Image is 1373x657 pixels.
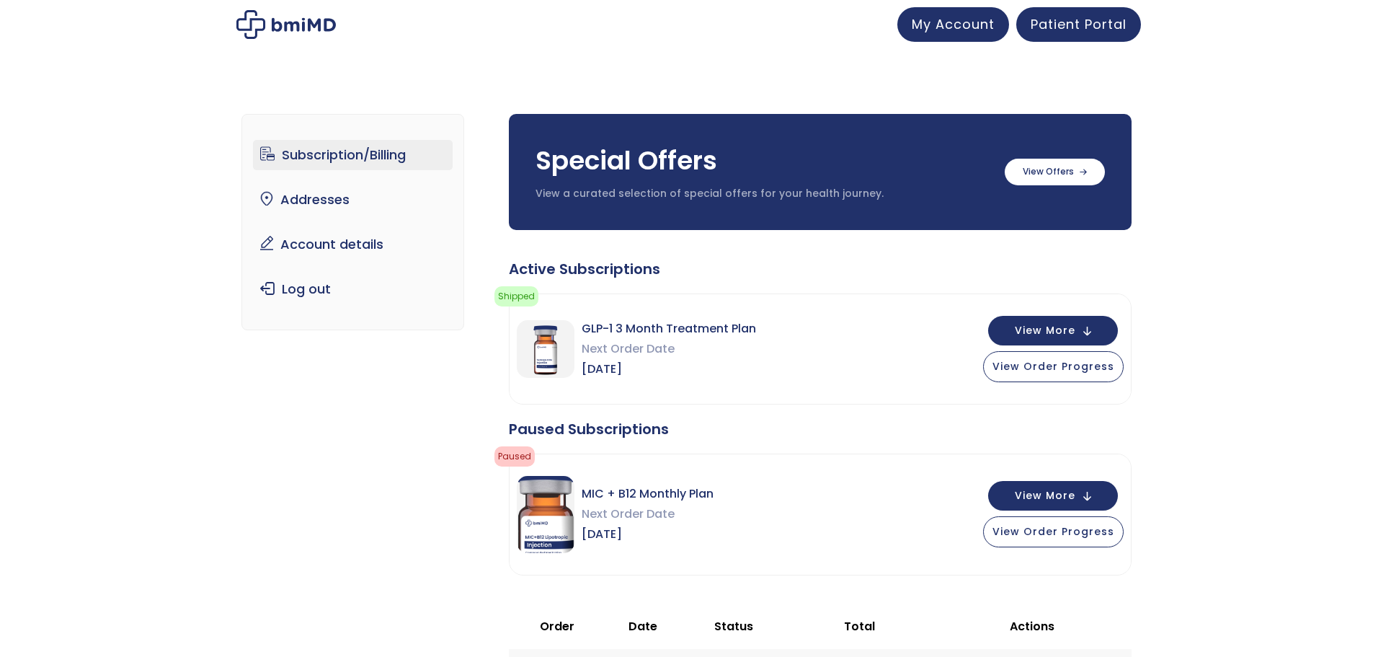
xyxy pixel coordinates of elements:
[536,187,990,201] p: View a curated selection of special offers for your health journey.
[988,316,1118,345] button: View More
[253,140,453,170] a: Subscription/Billing
[582,319,756,339] span: GLP-1 3 Month Treatment Plan
[241,114,464,330] nav: Account pages
[1015,491,1075,501] span: View More
[1015,326,1075,335] span: View More
[509,419,1132,439] div: Paused Subscriptions
[1016,7,1141,42] a: Patient Portal
[494,446,535,467] span: Paused
[897,7,1009,42] a: My Account
[253,185,453,215] a: Addresses
[912,15,995,33] span: My Account
[1031,15,1127,33] span: Patient Portal
[844,618,875,635] span: Total
[1010,618,1054,635] span: Actions
[992,524,1114,539] span: View Order Progress
[628,618,657,635] span: Date
[582,339,756,359] span: Next Order Date
[714,618,753,635] span: Status
[983,516,1124,547] button: View Order Progress
[988,481,1118,511] button: View More
[992,359,1114,374] span: View Order Progress
[253,229,453,260] a: Account details
[582,524,714,544] span: [DATE]
[582,484,714,504] span: MIC + B12 Monthly Plan
[509,259,1132,279] div: Active Subscriptions
[582,359,756,379] span: [DATE]
[536,143,990,179] h3: Special Offers
[236,10,336,39] img: My account
[494,286,538,307] span: Shipped
[983,351,1124,382] button: View Order Progress
[253,274,453,304] a: Log out
[540,618,574,635] span: Order
[582,504,714,524] span: Next Order Date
